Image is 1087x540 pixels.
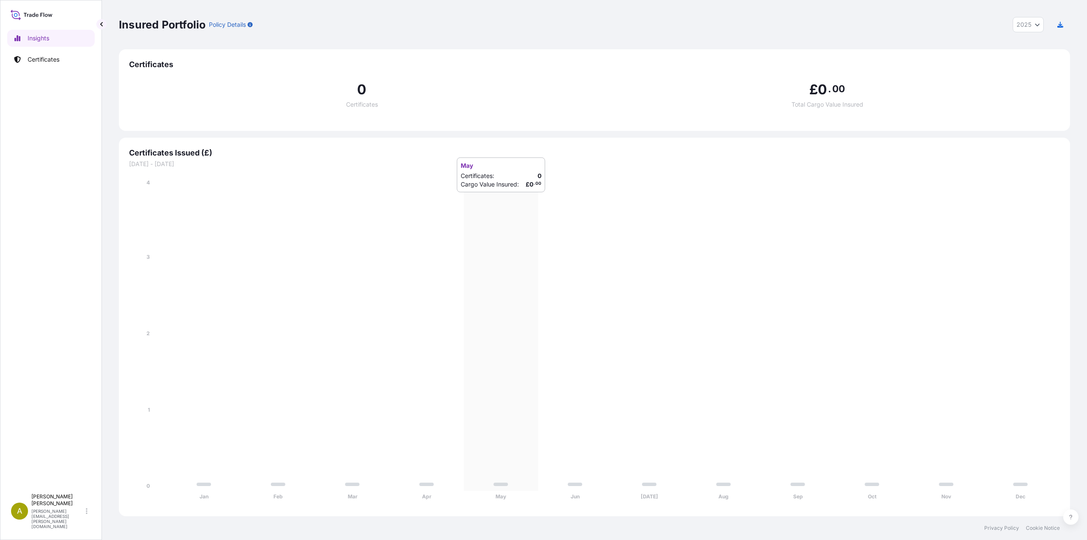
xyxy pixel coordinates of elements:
[7,51,95,68] a: Certificates
[1026,525,1060,532] a: Cookie Notice
[422,493,431,500] tspan: Apr
[273,493,283,500] tspan: Feb
[1016,493,1025,500] tspan: Dec
[31,509,84,529] p: [PERSON_NAME][EMAIL_ADDRESS][PERSON_NAME][DOMAIN_NAME]
[129,59,1060,70] span: Certificates
[571,493,580,500] tspan: Jun
[828,85,831,92] span: .
[17,507,22,515] span: A
[641,493,658,500] tspan: [DATE]
[1013,17,1044,32] button: Year Selector
[31,493,84,507] p: [PERSON_NAME] [PERSON_NAME]
[200,493,208,500] tspan: Jan
[941,493,952,500] tspan: Nov
[146,483,150,489] tspan: 0
[809,83,818,96] span: £
[146,254,150,260] tspan: 3
[793,493,803,500] tspan: Sep
[818,83,827,96] span: 0
[791,102,863,107] span: Total Cargo Value Insured
[348,493,358,500] tspan: Mar
[357,83,366,96] span: 0
[209,20,246,29] p: Policy Details
[832,85,845,92] span: 00
[496,493,507,500] tspan: May
[148,407,150,413] tspan: 1
[868,493,877,500] tspan: Oct
[7,30,95,47] a: Insights
[984,525,1019,532] a: Privacy Policy
[28,55,59,64] p: Certificates
[1017,20,1031,29] span: 2025
[146,330,150,336] tspan: 2
[129,160,1060,168] span: [DATE] - [DATE]
[28,34,49,42] p: Insights
[129,148,1060,158] span: Certificates Issued (£)
[346,102,378,107] span: Certificates
[146,179,150,186] tspan: 4
[718,493,729,500] tspan: Aug
[119,18,206,31] p: Insured Portfolio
